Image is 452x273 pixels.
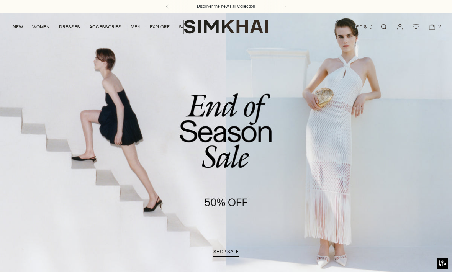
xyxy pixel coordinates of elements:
[59,18,80,35] a: DRESSES
[131,18,141,35] a: MEN
[353,18,373,35] button: USD $
[179,18,190,35] a: SALE
[213,249,239,254] span: shop sale
[376,19,391,34] a: Open search modal
[436,23,443,30] span: 2
[32,18,50,35] a: WOMEN
[424,19,440,34] a: Open cart modal
[89,18,121,35] a: ACCESSORIES
[13,18,23,35] a: NEW
[213,249,239,257] a: shop sale
[408,19,424,34] a: Wishlist
[197,3,255,10] a: Discover the new Fall Collection
[392,19,408,34] a: Go to the account page
[150,18,170,35] a: EXPLORE
[184,19,268,34] a: SIMKHAI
